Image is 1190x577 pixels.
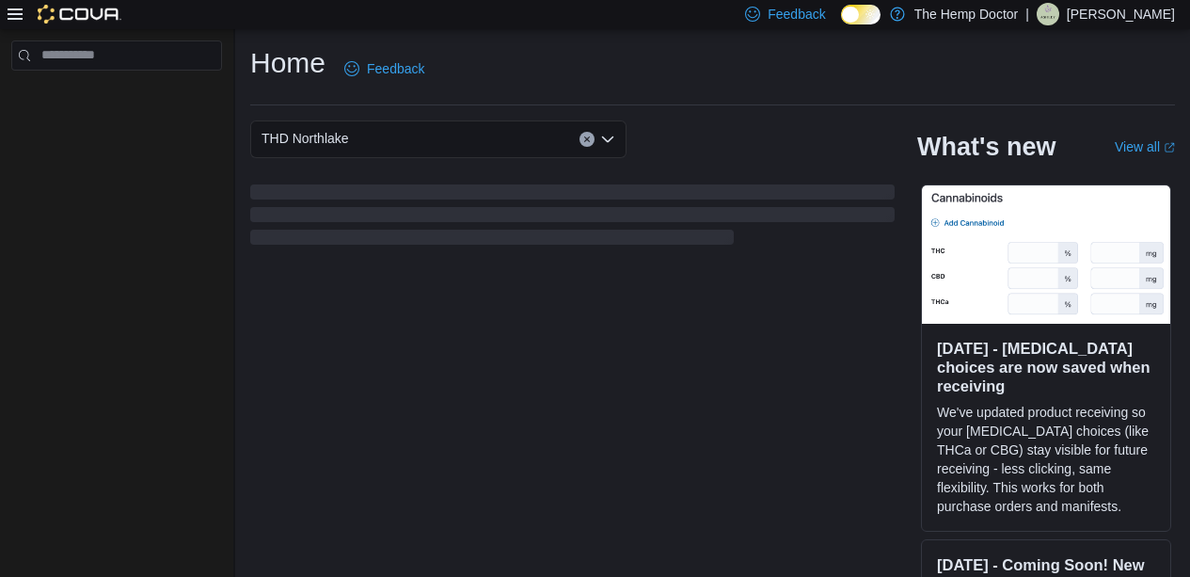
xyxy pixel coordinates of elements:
p: [PERSON_NAME] [1067,3,1175,25]
h2: What's new [917,132,1055,162]
button: Open list of options [600,132,615,147]
button: Clear input [579,132,595,147]
nav: Complex example [11,74,222,120]
span: Feedback [768,5,825,24]
span: Dark Mode [841,24,842,25]
img: Cova [38,5,121,24]
p: | [1025,3,1029,25]
span: THD Northlake [262,127,349,150]
input: Dark Mode [841,5,881,24]
h3: [DATE] - [MEDICAL_DATA] choices are now saved when receiving [937,339,1155,395]
div: Ashley Armstrong [1037,3,1059,25]
svg: External link [1164,142,1175,153]
span: Feedback [367,59,424,78]
a: Feedback [337,50,432,88]
a: View allExternal link [1115,139,1175,154]
span: Loading [250,188,895,248]
p: We've updated product receiving so your [MEDICAL_DATA] choices (like THCa or CBG) stay visible fo... [937,403,1155,516]
p: The Hemp Doctor [914,3,1018,25]
h1: Home [250,44,325,82]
